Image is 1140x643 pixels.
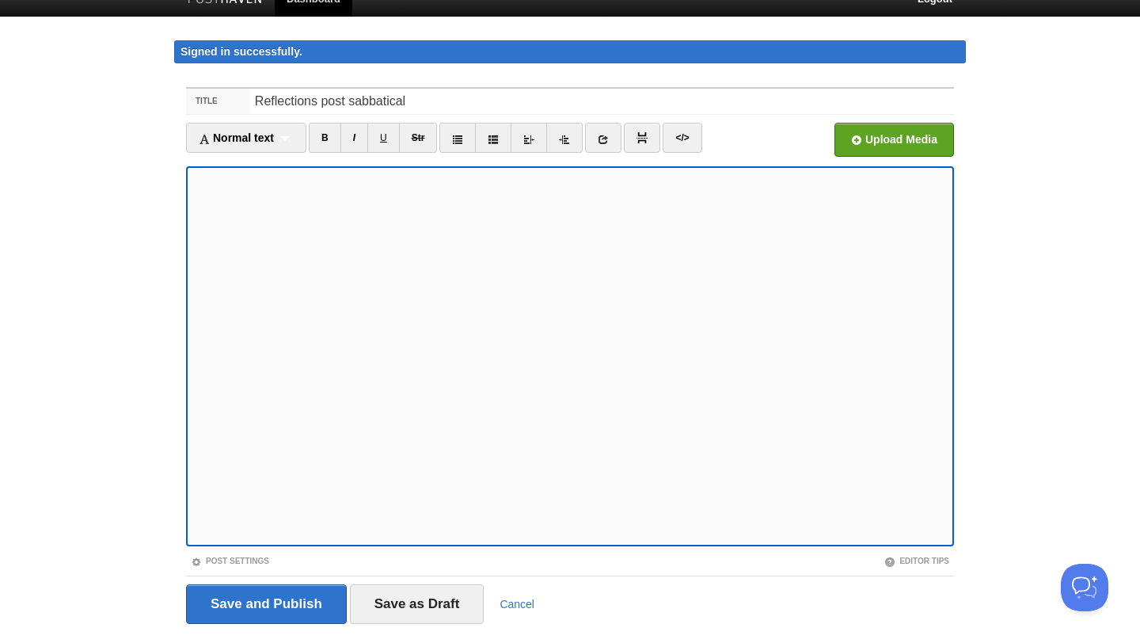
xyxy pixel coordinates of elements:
input: Save and Publish [186,584,347,624]
a: B [309,123,341,153]
del: Str [412,132,425,143]
span: Normal text [199,131,274,144]
a: Editor Tips [884,557,949,565]
a: Cancel [500,598,534,611]
input: Save as Draft [350,584,484,624]
a: U [367,123,400,153]
iframe: Help Scout Beacon - Open [1061,564,1108,611]
a: I [340,123,368,153]
label: Title [186,89,250,114]
img: pagebreak-icon.png [636,132,648,143]
div: Signed in successfully. [174,40,966,63]
a: Str [399,123,438,153]
a: </> [663,123,701,153]
a: Post Settings [191,557,269,565]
